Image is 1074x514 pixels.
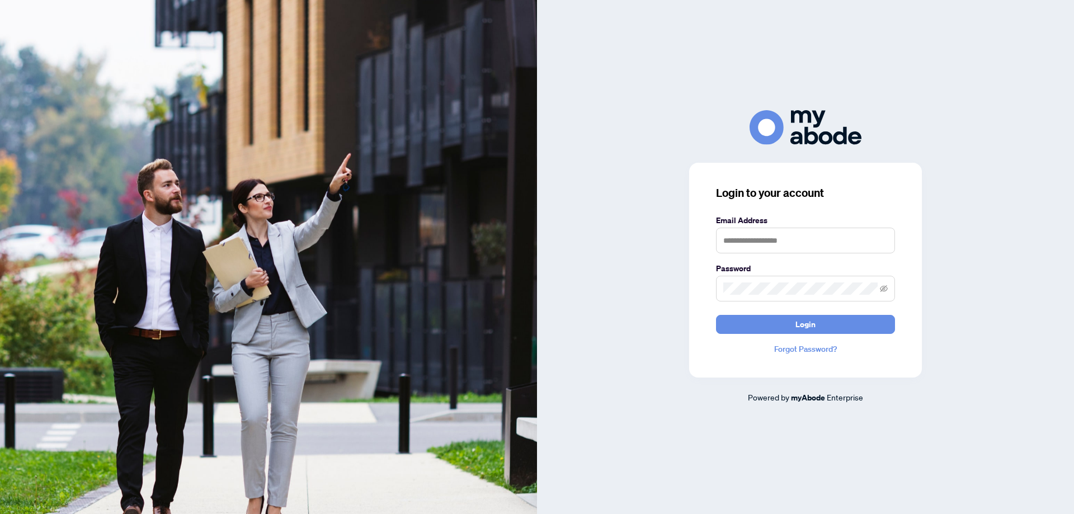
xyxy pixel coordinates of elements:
[716,185,895,201] h3: Login to your account
[748,392,789,402] span: Powered by
[716,343,895,355] a: Forgot Password?
[716,214,895,227] label: Email Address
[716,262,895,275] label: Password
[795,315,816,333] span: Login
[716,315,895,334] button: Login
[791,392,825,404] a: myAbode
[880,285,888,293] span: eye-invisible
[827,392,863,402] span: Enterprise
[750,110,861,144] img: ma-logo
